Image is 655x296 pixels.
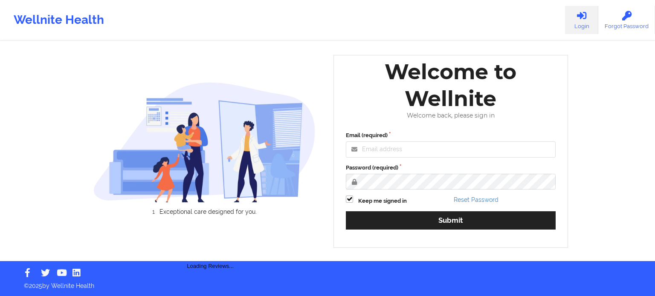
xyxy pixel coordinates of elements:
a: Forgot Password [598,6,655,34]
p: © 2025 by Wellnite Health [18,276,637,290]
label: Keep me signed in [358,197,407,205]
img: wellnite-auth-hero_200.c722682e.png [93,82,316,202]
label: Email (required) [346,131,556,140]
li: Exceptional care designed for you. [101,208,316,215]
label: Password (required) [346,164,556,172]
button: Submit [346,211,556,230]
input: Email address [346,141,556,158]
div: Welcome to Wellnite [340,58,562,112]
div: Welcome back, please sign in [340,112,562,119]
a: Login [565,6,598,34]
a: Reset Password [454,196,498,203]
div: Loading Reviews... [93,230,328,270]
